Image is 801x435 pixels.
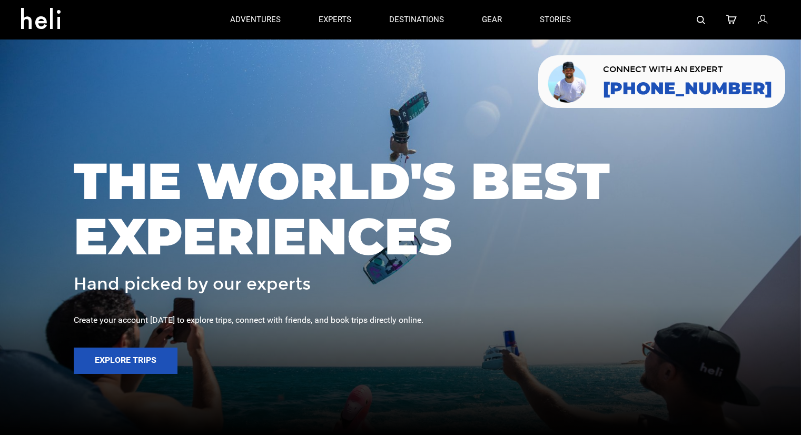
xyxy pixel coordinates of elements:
button: Explore Trips [74,348,177,374]
img: search-bar-icon.svg [697,16,705,24]
p: destinations [389,14,444,25]
span: Hand picked by our experts [74,275,311,293]
p: experts [319,14,351,25]
div: Create your account [DATE] to explore trips, connect with friends, and book trips directly online. [74,314,727,327]
img: contact our team [546,60,590,104]
a: [PHONE_NUMBER] [603,79,772,98]
span: THE WORLD'S BEST EXPERIENCES [74,153,727,264]
p: adventures [230,14,281,25]
span: CONNECT WITH AN EXPERT [603,65,772,74]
